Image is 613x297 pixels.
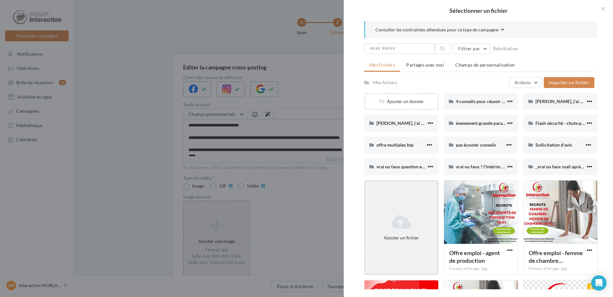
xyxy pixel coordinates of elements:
div: Open Intercom Messenger [591,275,607,291]
span: _vrai ou faux mail après entretien [535,164,602,169]
div: Format d'image: jpg [449,266,513,272]
button: Consulter les contraintes attendues pour ce type de campagne [375,26,504,34]
span: Actions [515,80,531,85]
div: Ajouter un dossier [365,98,438,105]
span: vrai ou faux question entretien (1) [376,164,444,169]
span: Offre emploi - femme de chambre (1) [529,249,583,264]
span: [PERSON_NAME], j'ai chercher un job [535,99,611,104]
div: Format d'image: jpg [529,266,592,272]
button: Réinitialiser [491,45,521,52]
span: 4 conseils pour réussir son entretien [456,99,528,104]
span: vrai ou faux ? l'intérim ne mène pas à des emplois stables [456,164,568,169]
span: Sollicitation d'avis [535,142,572,148]
span: Champs de personnalisation [455,62,515,68]
span: Importer un fichier [549,80,589,85]
span: offre multiples btp [376,142,414,148]
span: [PERSON_NAME], j'ai chercher un job (1) [376,120,458,126]
span: Offre emploi - agent de production [449,249,500,264]
span: Flash sécurité - chute plain-pied (1) [535,120,605,126]
button: Importer un fichier [544,77,594,88]
span: évenement grande parade [456,120,507,126]
button: Actions [509,77,541,88]
span: Consulter les contraintes attendues pour ce type de campagne [375,27,499,33]
span: pas écouter conseils [456,142,496,148]
div: Mes fichiers [373,79,397,86]
span: Mes fichiers [369,62,395,68]
button: Filtrer par [453,43,491,54]
div: Ajouter un fichier [368,235,435,241]
h2: Sélectionner un fichier [354,8,603,13]
span: Partagés avec moi [406,62,444,68]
